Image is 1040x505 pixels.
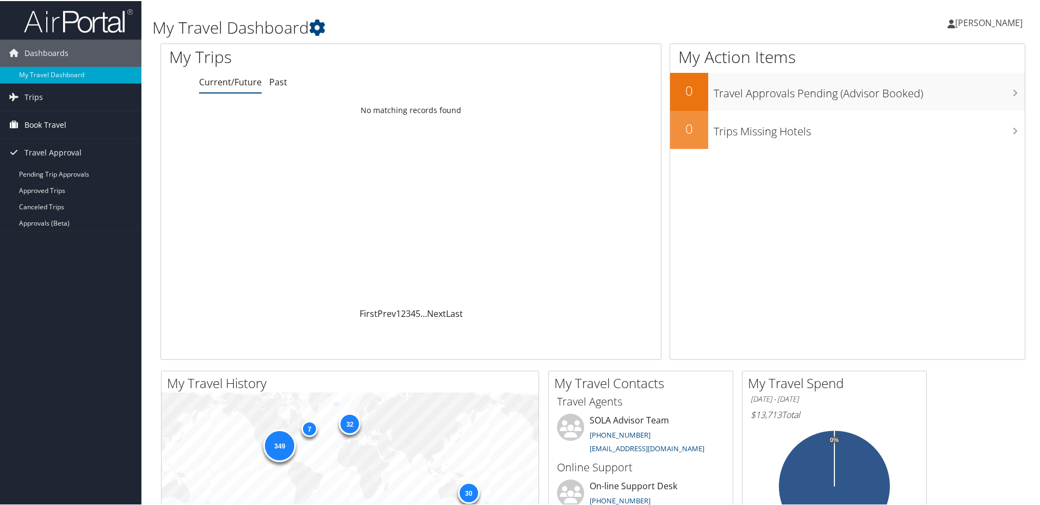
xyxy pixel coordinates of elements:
[552,413,730,457] li: SOLA Advisor Team
[396,307,401,319] a: 1
[714,79,1025,100] h3: Travel Approvals Pending (Advisor Booked)
[24,110,66,138] span: Book Travel
[670,72,1025,110] a: 0Travel Approvals Pending (Advisor Booked)
[339,412,361,434] div: 32
[557,459,725,474] h3: Online Support
[670,45,1025,67] h1: My Action Items
[751,393,918,403] h6: [DATE] - [DATE]
[590,495,651,504] a: [PHONE_NUMBER]
[670,110,1025,148] a: 0Trips Missing Hotels
[420,307,427,319] span: …
[457,481,479,502] div: 30
[24,7,133,33] img: airportal-logo.png
[169,45,444,67] h1: My Trips
[751,408,918,420] h6: Total
[670,119,708,137] h2: 0
[377,307,396,319] a: Prev
[411,307,416,319] a: 4
[161,99,661,119] td: No matching records found
[427,307,446,319] a: Next
[748,373,926,391] h2: My Travel Spend
[554,373,733,391] h2: My Travel Contacts
[751,408,782,420] span: $13,713
[948,5,1033,38] a: [PERSON_NAME]
[24,83,43,110] span: Trips
[301,420,317,436] div: 7
[199,75,262,87] a: Current/Future
[955,16,1023,28] span: [PERSON_NAME]
[590,429,651,439] a: [PHONE_NUMBER]
[406,307,411,319] a: 3
[416,307,420,319] a: 5
[24,138,82,165] span: Travel Approval
[557,393,725,408] h3: Travel Agents
[830,436,839,442] tspan: 0%
[590,442,704,452] a: [EMAIL_ADDRESS][DOMAIN_NAME]
[269,75,287,87] a: Past
[401,307,406,319] a: 2
[360,307,377,319] a: First
[446,307,463,319] a: Last
[263,428,296,461] div: 349
[714,117,1025,138] h3: Trips Missing Hotels
[152,15,740,38] h1: My Travel Dashboard
[167,373,538,391] h2: My Travel History
[24,39,69,66] span: Dashboards
[670,80,708,99] h2: 0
